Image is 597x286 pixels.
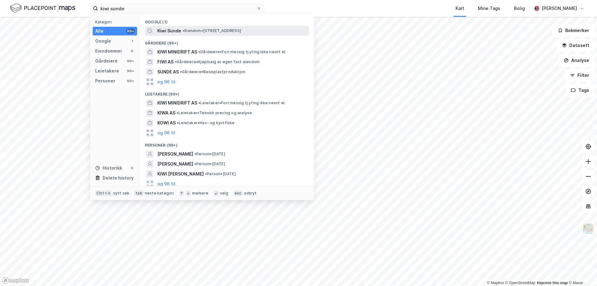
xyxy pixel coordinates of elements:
div: Personer (99+) [140,138,314,149]
span: Eiendom • [STREET_ADDRESS] [183,28,241,33]
span: • [177,120,179,125]
button: og 96 til [157,129,175,137]
input: Søk på adresse, matrikkel, gårdeiere, leietakere eller personer [98,4,257,13]
span: [PERSON_NAME] [157,160,193,168]
span: Gårdeiere • Basisplastproduksjon [180,69,245,74]
span: KIWA AS [157,109,175,117]
span: • [183,28,184,33]
span: KIWI MINIDRIFT AS [157,48,197,56]
span: KIWI [PERSON_NAME] [157,170,204,178]
img: Z [582,223,594,235]
div: velg [220,191,228,196]
span: • [180,69,182,74]
a: OpenStreetMap [505,281,535,285]
span: Leietaker • Hav- og kystfiske [177,120,235,125]
a: Mapbox homepage [2,277,29,284]
div: Google (1) [140,15,314,26]
div: Eiendommer [95,47,122,55]
div: Kart [456,5,464,12]
div: Kategori [95,20,137,24]
div: 99+ [126,29,135,34]
img: logo.f888ab2527a4732fd821a326f86c7f29.svg [10,3,75,14]
div: 0 [130,49,135,54]
div: Google [95,37,111,45]
div: Leietakere (99+) [140,87,314,98]
span: Person • [DATE] [194,162,225,166]
div: Delete history [103,174,134,182]
div: Historikk [95,164,122,172]
span: • [198,49,200,54]
div: esc [233,190,243,196]
span: Kiwi Sunde [157,27,181,35]
span: Gårdeiere • Kjøp/salg av egen fast eiendom [175,59,260,64]
div: tab [134,190,144,196]
div: Mine Tags [478,5,500,12]
span: Leietaker • Teknisk prøving og analyse [177,110,252,115]
iframe: Chat Widget [566,256,597,286]
span: Gårdeiere • Forr.messig tj.yting ikke nevnt el. [198,49,286,54]
div: avbryt [244,191,257,196]
div: Kontrollprogram for chat [566,256,597,286]
button: og 96 til [157,180,175,188]
span: Person • [DATE] [194,152,225,157]
span: KOWI AS [157,119,176,127]
span: [PERSON_NAME] [157,150,193,158]
div: Ctrl + k [95,190,112,196]
div: markere [192,191,208,196]
button: Tags [566,84,595,96]
button: og 96 til [157,78,175,86]
div: 0 [130,166,135,171]
div: Leietakere [95,67,119,75]
span: • [175,59,177,64]
span: • [205,171,207,176]
div: neste kategori [145,191,174,196]
div: Gårdeiere [95,57,118,65]
div: 99+ [126,78,135,83]
span: KIWI MINIDRIFT AS [157,99,197,107]
button: Datasett [557,39,595,52]
span: Leietaker • Forr.messig tj.yting ikke nevnt el. [198,101,285,105]
span: SUNDE AS [157,68,179,76]
span: Person • [DATE] [205,171,236,176]
button: Analyse [558,54,595,67]
span: FIWI AS [157,58,174,66]
div: nytt søk [113,191,130,196]
div: Gårdeiere (99+) [140,36,314,47]
div: 1 [130,39,135,44]
div: [PERSON_NAME] [542,5,577,12]
span: • [194,162,196,166]
span: • [198,101,200,105]
a: Mapbox [487,281,504,285]
a: Improve this map [537,281,568,285]
div: 99+ [126,59,135,63]
button: Filter [565,69,595,82]
div: Personer [95,77,115,85]
button: Bokmerker [553,24,595,37]
span: • [194,152,196,156]
div: Alle [95,27,104,35]
div: 99+ [126,68,135,73]
span: • [177,110,178,115]
div: Bolig [514,5,525,12]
